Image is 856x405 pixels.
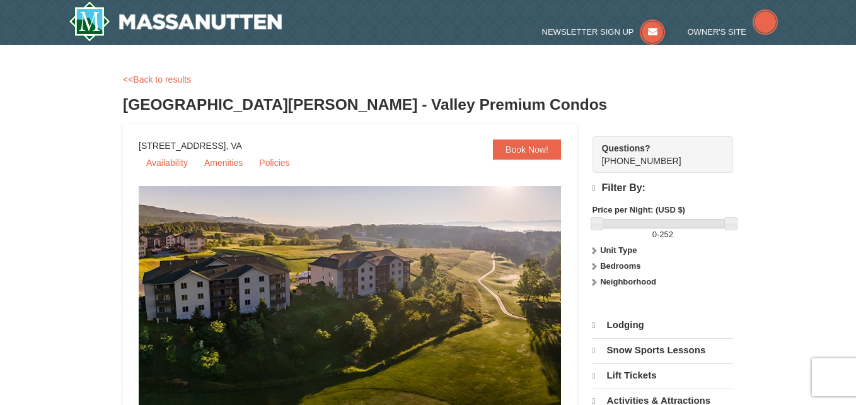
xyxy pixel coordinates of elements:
strong: Bedrooms [600,261,640,271]
span: 252 [659,230,673,239]
strong: Neighborhood [600,277,656,286]
a: Snow Sports Lessons [593,338,733,362]
span: 0 [652,230,657,239]
strong: Questions? [602,143,651,153]
a: Availability [139,153,195,172]
a: Lodging [593,314,733,337]
a: Policies [252,153,297,172]
a: <<Back to results [123,74,191,85]
a: Massanutten Resort [69,1,282,42]
img: Massanutten Resort Logo [69,1,282,42]
a: Owner's Site [688,27,778,37]
span: Owner's Site [688,27,747,37]
a: Lift Tickets [593,363,733,387]
a: Book Now! [493,139,561,160]
span: [PHONE_NUMBER] [602,142,710,166]
h3: [GEOGRAPHIC_DATA][PERSON_NAME] - Valley Premium Condos [123,92,733,117]
a: Amenities [197,153,250,172]
h4: Filter By: [593,182,733,194]
label: - [593,228,733,241]
strong: Price per Night: (USD $) [593,205,685,214]
a: Newsletter Sign Up [542,27,666,37]
span: Newsletter Sign Up [542,27,634,37]
strong: Unit Type [600,245,637,255]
